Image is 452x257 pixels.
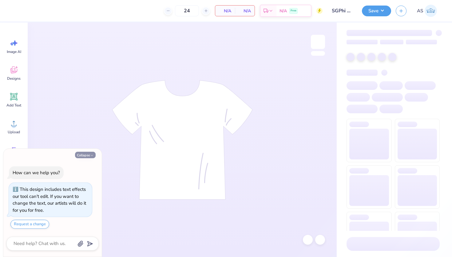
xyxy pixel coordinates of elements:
[239,8,251,14] span: N/A
[425,5,437,17] img: Ashutosh Sharma
[13,170,60,176] div: How can we help you?
[280,8,287,14] span: N/A
[417,7,423,14] span: AS
[414,5,440,17] a: AS
[13,186,86,213] div: This design includes text effects our tool can't edit. If you want to change the text, our artist...
[219,8,231,14] span: N/A
[7,49,21,54] span: Image AI
[8,130,20,135] span: Upload
[175,5,199,16] input: – –
[112,80,253,200] img: tee-skeleton.svg
[6,103,21,108] span: Add Text
[362,6,391,16] button: Save
[75,152,96,158] button: Collapse
[10,220,49,229] button: Request a change
[7,76,21,81] span: Designs
[291,9,296,13] span: Free
[327,5,357,17] input: Untitled Design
